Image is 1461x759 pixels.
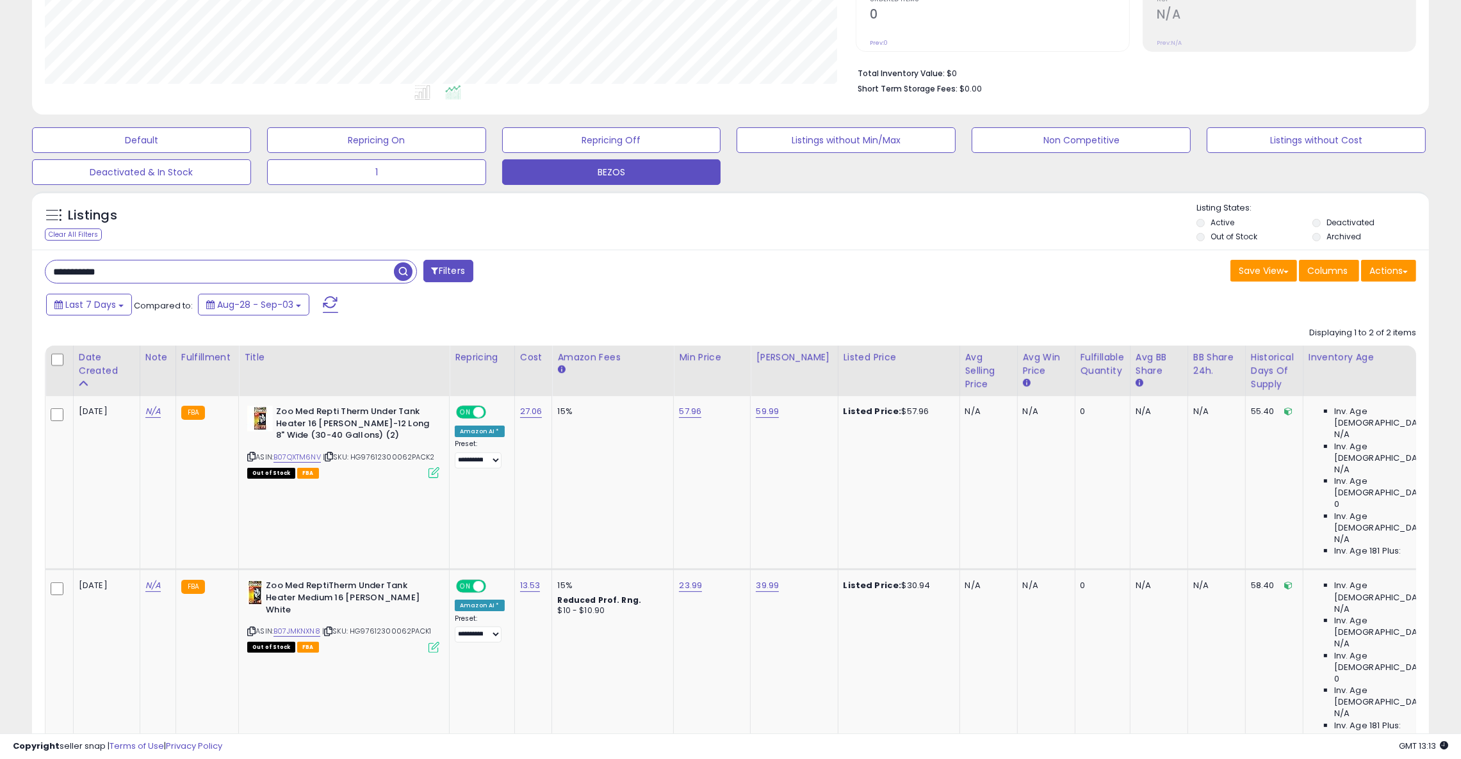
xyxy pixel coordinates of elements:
button: Listings without Min/Max [737,127,956,153]
small: Prev: 0 [870,39,888,47]
div: Cost [520,351,547,364]
b: Zoo Med ReptiTherm Under Tank Heater Medium 16 [PERSON_NAME] White [266,580,421,619]
span: Inv. Age [DEMOGRAPHIC_DATA]: [1334,615,1451,638]
label: Active [1211,217,1234,228]
a: Privacy Policy [166,740,222,752]
span: N/A [1334,708,1350,719]
div: [DATE] [79,580,130,591]
button: Listings without Cost [1207,127,1426,153]
h2: 0 [870,7,1129,24]
p: Listing States: [1196,202,1429,214]
span: Inv. Age [DEMOGRAPHIC_DATA]: [1334,650,1451,673]
span: Columns [1307,264,1348,277]
a: Terms of Use [110,740,164,752]
div: [PERSON_NAME] [756,351,832,364]
div: N/A [1023,580,1065,591]
label: Archived [1326,231,1361,242]
span: Inv. Age [DEMOGRAPHIC_DATA]-180: [1334,511,1451,534]
div: 58.40 [1251,580,1293,591]
a: 23.99 [679,579,702,592]
div: Amazon AI * [455,426,505,437]
a: B07JMKNXN8 [273,626,320,637]
div: [DATE] [79,406,130,417]
div: Clear All Filters [45,228,102,241]
span: Inv. Age [DEMOGRAPHIC_DATA]-180: [1334,685,1451,708]
b: Short Term Storage Fees: [858,83,958,94]
div: Preset: [455,440,505,468]
small: Avg BB Share. [1136,378,1143,389]
span: ON [457,581,473,592]
span: N/A [1334,638,1350,650]
button: Repricing Off [502,127,721,153]
a: N/A [145,405,161,418]
div: N/A [1193,580,1236,591]
b: Reduced Prof. Rng. [557,595,641,605]
button: Default [32,127,251,153]
span: N/A [1334,603,1350,615]
span: N/A [1334,534,1350,545]
label: Deactivated [1326,217,1375,228]
div: seller snap | | [13,740,222,753]
h5: Listings [68,207,117,225]
div: Min Price [679,351,745,364]
span: FBA [297,468,319,479]
span: $0.00 [959,83,982,95]
div: Preset: [455,614,505,643]
div: Amazon AI * [455,600,505,611]
div: Amazon Fees [557,351,668,364]
div: Displaying 1 to 2 of 2 items [1309,327,1416,339]
span: 0 [1334,499,1339,510]
div: $57.96 [844,406,950,417]
div: Avg Win Price [1023,351,1070,378]
button: Deactivated & In Stock [32,159,251,185]
img: 510xkzoL2rL._SL40_.jpg [247,406,273,431]
span: Inv. Age 181 Plus: [1334,545,1401,557]
button: Repricing On [267,127,486,153]
span: OFF [484,581,505,592]
span: Inv. Age [DEMOGRAPHIC_DATA]: [1334,441,1451,464]
button: Non Competitive [972,127,1191,153]
b: Listed Price: [844,579,902,591]
div: $30.94 [844,580,950,591]
button: 1 [267,159,486,185]
div: BB Share 24h. [1193,351,1240,378]
span: Inv. Age 181 Plus: [1334,720,1401,731]
a: 27.06 [520,405,543,418]
a: 13.53 [520,579,541,592]
img: 41NGYRF3OAL._SL40_.jpg [247,580,263,605]
div: Fulfillable Quantity [1081,351,1125,378]
div: Note [145,351,170,364]
a: B07QXTM6NV [273,452,321,463]
b: Total Inventory Value: [858,68,945,79]
span: | SKU: HG97612300062PACK1 [322,626,431,636]
button: Filters [423,260,473,282]
small: Prev: N/A [1157,39,1182,47]
div: $10 - $10.90 [557,605,664,616]
button: Actions [1361,260,1416,282]
div: ASIN: [247,406,439,477]
span: Aug-28 - Sep-03 [217,298,293,311]
span: FBA [297,642,319,653]
div: Inventory Age [1309,351,1456,364]
small: FBA [181,406,205,420]
span: Inv. Age [DEMOGRAPHIC_DATA]: [1334,580,1451,603]
span: Compared to: [134,300,193,312]
div: N/A [965,406,1008,417]
small: Amazon Fees. [557,364,565,376]
a: N/A [145,579,161,592]
div: N/A [1136,580,1178,591]
li: $0 [858,65,1407,80]
button: Last 7 Days [46,294,132,316]
div: Listed Price [844,351,954,364]
a: 39.99 [756,579,779,592]
div: 15% [557,406,664,417]
span: All listings that are currently out of stock and unavailable for purchase on Amazon [247,642,295,653]
a: 59.99 [756,405,779,418]
small: Avg Win Price. [1023,378,1031,389]
div: Date Created [79,351,135,378]
b: Listed Price: [844,405,902,417]
span: 0 [1334,673,1339,685]
a: 57.96 [679,405,701,418]
strong: Copyright [13,740,60,752]
h2: N/A [1157,7,1416,24]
